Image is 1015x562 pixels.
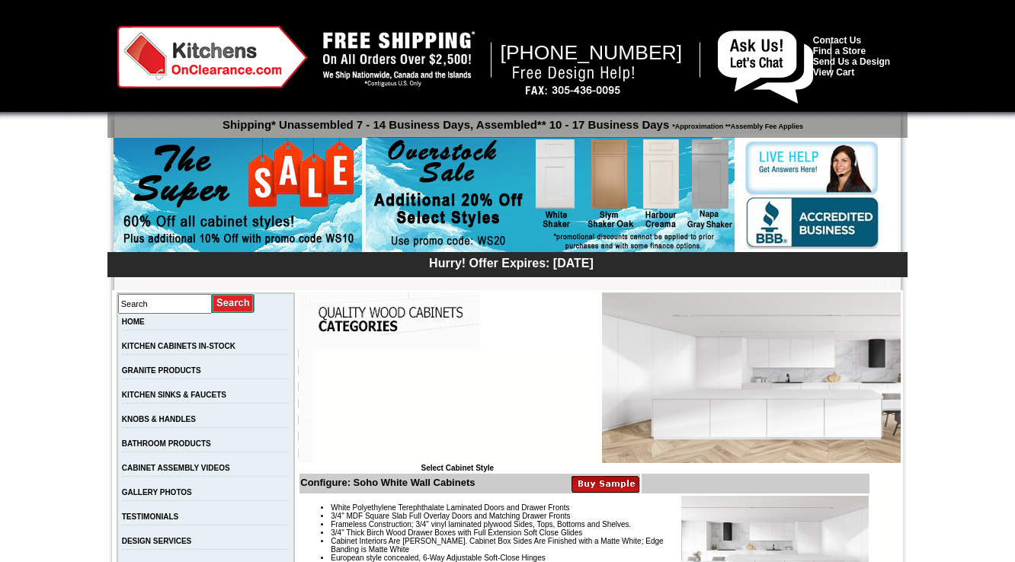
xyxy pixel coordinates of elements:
a: BATHROOM PRODUCTS [122,439,211,448]
b: Configure: Soho White Wall Cabinets [300,477,475,488]
a: View Cart [813,67,854,78]
b: Select Cabinet Style [421,464,494,472]
a: KNOBS & HANDLES [122,415,196,423]
a: GALLERY PHOTOS [122,488,192,497]
span: Frameless Construction; 3/4" vinyl laminated plywood Sides, Tops, Bottoms and Shelves. [331,520,631,528]
span: [PHONE_NUMBER] [501,41,683,64]
input: Submit [212,293,255,314]
span: European style concealed, 6-Way Adjustable Soft-Close Hinges [331,554,545,562]
div: Hurry! Offer Expires: [DATE] [115,254,908,270]
span: 3/4" Thick Birch Wood Drawer Boxes with Full Extension Soft Close Glides [331,528,582,537]
span: *Approximation **Assembly Fee Applies [669,119,803,130]
a: Send Us a Design [813,56,890,67]
a: DESIGN SERVICES [122,537,192,545]
a: KITCHEN SINKS & FAUCETS [122,391,226,399]
a: Contact Us [813,35,861,46]
img: Kitchens on Clearance Logo [117,26,308,88]
iframe: Browser incompatible [312,350,602,464]
a: HOME [122,318,145,326]
a: GRANITE PRODUCTS [122,366,201,375]
img: Soho White [602,292,901,463]
span: White Polyethylene Terephthalate Laminated Doors and Drawer Fronts [331,503,569,512]
a: CABINET ASSEMBLY VIDEOS [122,464,230,472]
p: Shipping* Unassembled 7 - 14 Business Days, Assembled** 10 - 17 Business Days [115,111,908,131]
a: KITCHEN CABINETS IN-STOCK [122,342,235,350]
a: Find a Store [813,46,866,56]
a: TESTIMONIALS [122,513,178,521]
span: 3/4" MDF Square Slab Full Overlay Doors and Matching Drawer Fronts [331,512,570,520]
span: Cabinet Interiors Are [PERSON_NAME]. Cabinet Box Sides Are Finished with a Matte White; Edge Band... [331,537,663,554]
